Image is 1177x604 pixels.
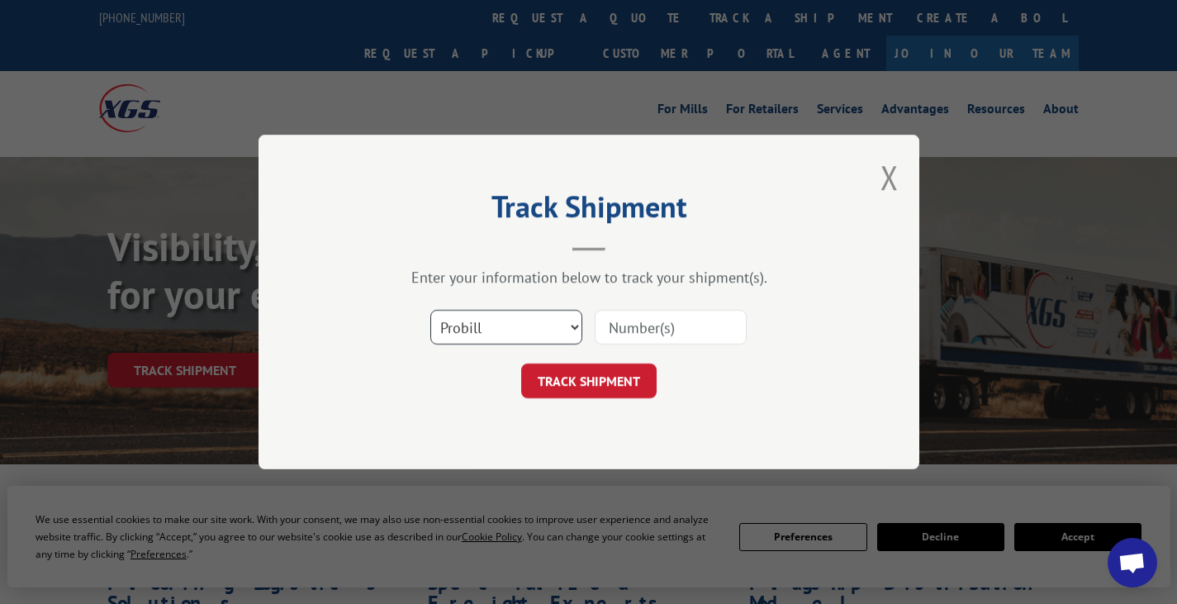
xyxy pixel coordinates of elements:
a: Open chat [1108,538,1157,587]
div: Enter your information below to track your shipment(s). [341,268,837,287]
button: Close modal [880,155,899,199]
button: TRACK SHIPMENT [521,364,657,398]
h2: Track Shipment [341,195,837,226]
input: Number(s) [595,310,747,345]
